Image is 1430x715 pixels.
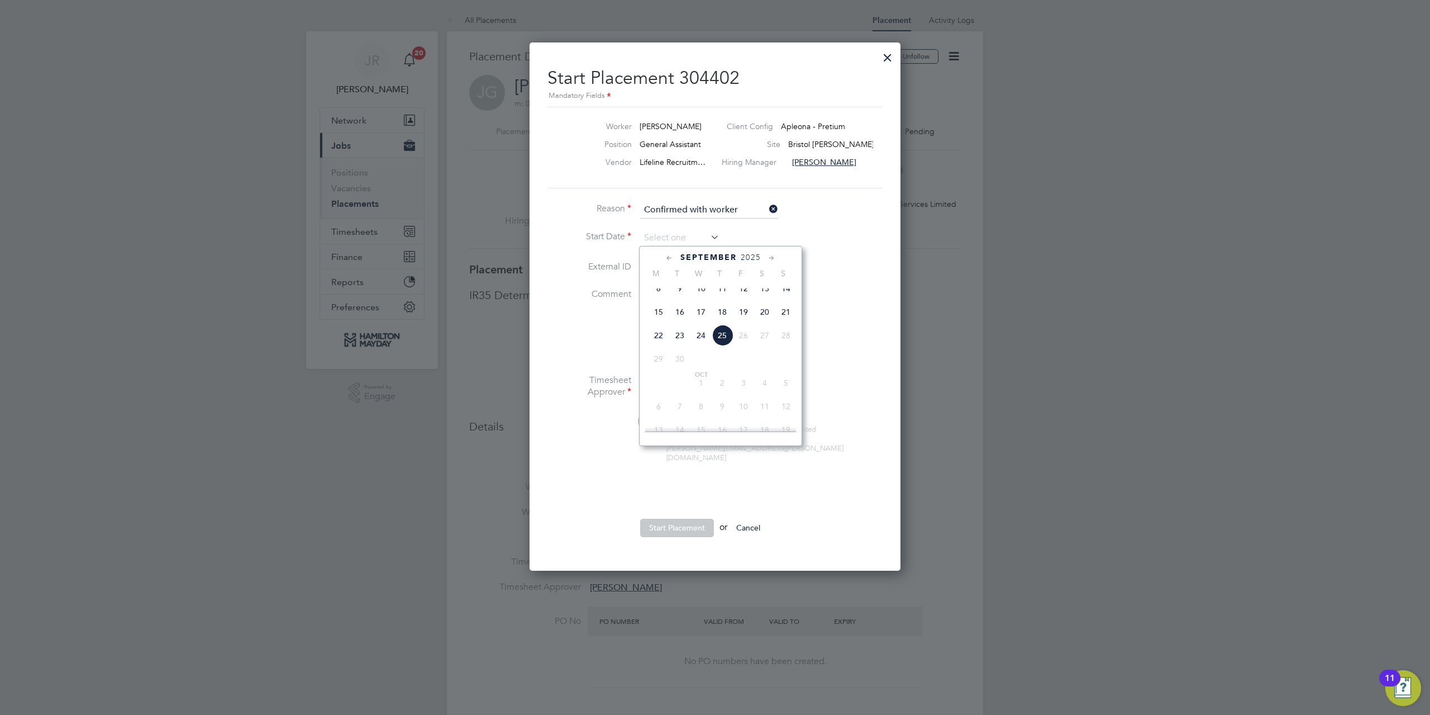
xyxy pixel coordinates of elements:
[640,202,778,219] input: Select one
[773,268,794,278] span: S
[547,375,631,398] label: Timesheet Approver
[733,419,754,441] span: 17
[669,278,690,299] span: 9
[741,253,761,262] span: 2025
[775,372,797,394] span: 5
[690,325,712,346] span: 24
[640,121,702,131] span: [PERSON_NAME]
[669,325,690,346] span: 23
[680,253,737,262] span: September
[547,90,883,102] div: Mandatory Fields
[792,157,856,167] span: [PERSON_NAME]
[754,278,775,299] span: 13
[690,301,712,323] span: 17
[638,411,657,431] span: ML
[733,372,754,394] span: 3
[570,121,632,131] label: Worker
[688,268,709,278] span: W
[648,419,669,441] span: 13
[733,325,754,346] span: 26
[690,396,712,417] span: 8
[570,139,632,149] label: Position
[547,231,631,243] label: Start Date
[640,139,701,149] span: General Assistant
[775,396,797,417] span: 12
[547,519,883,548] li: or
[775,325,797,346] span: 28
[666,443,843,462] span: [PERSON_NAME][EMAIL_ADDRESS][PERSON_NAME][DOMAIN_NAME]
[727,121,773,131] label: Client Config
[712,301,733,323] span: 18
[645,268,666,278] span: M
[669,396,690,417] span: 7
[736,139,780,149] label: Site
[648,301,669,323] span: 15
[669,348,690,370] span: 30
[754,396,775,417] span: 11
[775,419,797,441] span: 19
[730,268,751,278] span: F
[648,325,669,346] span: 22
[722,157,784,167] label: Hiring Manager
[690,372,712,378] span: Oct
[648,278,669,299] span: 8
[1385,678,1395,693] div: 11
[640,157,706,167] span: Lifeline Recruitm…
[640,519,714,537] button: Start Placement
[754,372,775,394] span: 4
[751,268,773,278] span: S
[712,372,733,394] span: 2
[733,301,754,323] span: 19
[690,419,712,441] span: 15
[712,325,733,346] span: 25
[781,121,845,131] span: Apleona - Pretium
[733,396,754,417] span: 10
[648,348,669,370] span: 29
[690,372,712,394] span: 1
[1385,670,1421,706] button: Open Resource Center, 11 new notifications
[754,301,775,323] span: 20
[666,268,688,278] span: T
[727,519,769,537] button: Cancel
[547,58,883,102] h2: Start Placement 304402
[788,139,942,149] span: Bristol [PERSON_NAME] Squibb Pharmac…
[669,301,690,323] span: 16
[669,419,690,441] span: 14
[690,278,712,299] span: 10
[733,278,754,299] span: 12
[547,288,631,300] label: Comment
[570,157,632,167] label: Vendor
[648,396,669,417] span: 6
[712,278,733,299] span: 11
[754,419,775,441] span: 18
[640,230,719,247] input: Select one
[712,396,733,417] span: 9
[547,261,631,273] label: External ID
[775,301,797,323] span: 21
[775,278,797,299] span: 14
[754,325,775,346] span: 27
[709,268,730,278] span: T
[547,203,631,215] label: Reason
[712,419,733,441] span: 16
